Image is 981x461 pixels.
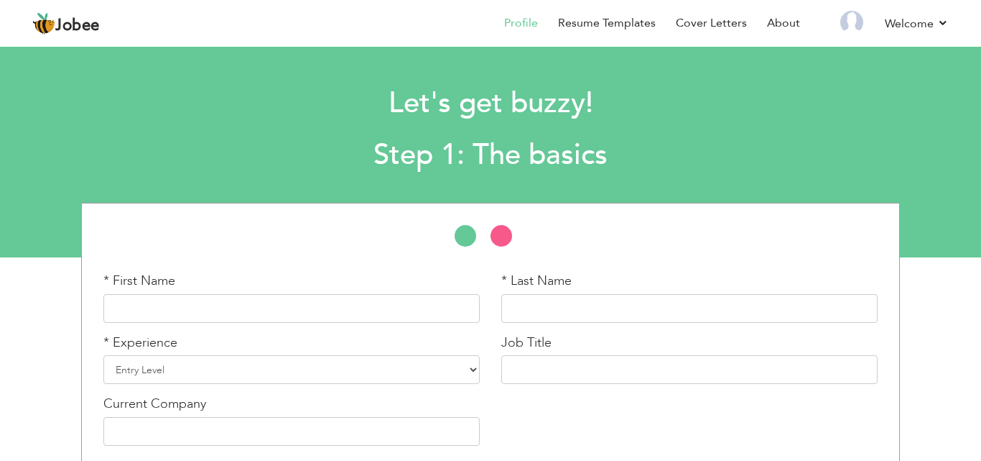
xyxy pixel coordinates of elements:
[676,15,747,32] a: Cover Letters
[885,15,949,32] a: Welcome
[103,272,175,291] label: * First Name
[501,272,572,291] label: * Last Name
[32,12,55,35] img: jobee.io
[103,334,177,352] label: * Experience
[55,18,100,34] span: Jobee
[840,11,863,34] img: Profile Img
[504,15,538,32] a: Profile
[558,15,656,32] a: Resume Templates
[32,12,100,35] a: Jobee
[501,334,552,352] label: Job Title
[767,15,800,32] a: About
[134,85,848,122] h1: Let's get buzzy!
[103,395,206,414] label: Current Company
[134,137,848,174] h2: Step 1: The basics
